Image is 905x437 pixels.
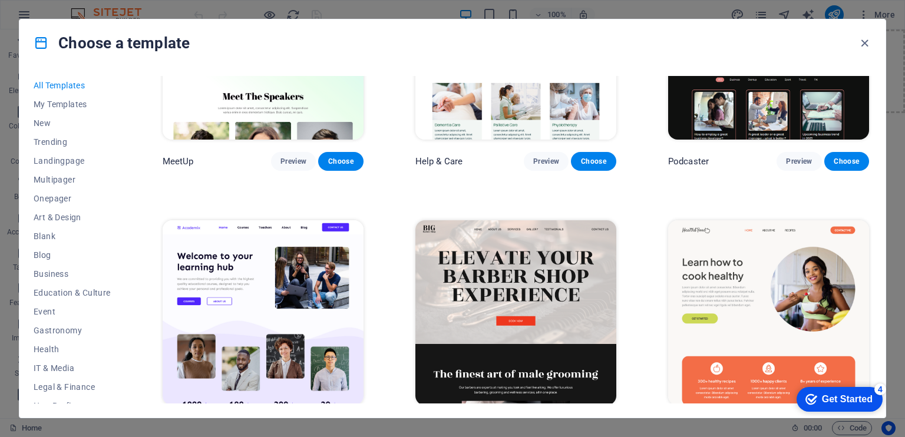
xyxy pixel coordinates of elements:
[34,151,111,170] button: Landingpage
[163,155,194,167] p: MeetUp
[34,189,111,208] button: Onepager
[34,175,111,184] span: Multipager
[668,220,869,405] img: Health & Food
[34,246,111,264] button: Blog
[163,220,364,405] img: Academix
[34,100,111,109] span: My Templates
[571,152,616,171] button: Choose
[786,157,812,166] span: Preview
[34,76,111,95] button: All Templates
[318,152,363,171] button: Choose
[34,81,111,90] span: All Templates
[34,170,111,189] button: Multipager
[34,396,111,415] button: Non-Profit
[34,156,111,165] span: Landingpage
[34,340,111,359] button: Health
[34,114,111,133] button: New
[365,51,424,68] span: Add elements
[35,13,85,24] div: Get Started
[524,152,569,171] button: Preview
[34,137,111,147] span: Trending
[34,288,111,297] span: Education & Culture
[34,321,111,340] button: Gastronomy
[9,6,95,31] div: Get Started 4 items remaining, 20% complete
[34,382,111,392] span: Legal & Finance
[34,118,111,128] span: New
[34,264,111,283] button: Business
[34,133,111,151] button: Trending
[415,220,616,405] img: BIG Barber Shop
[824,152,869,171] button: Choose
[34,283,111,302] button: Education & Culture
[271,152,316,171] button: Preview
[280,157,306,166] span: Preview
[87,2,99,14] div: 4
[328,157,354,166] span: Choose
[34,208,111,227] button: Art & Design
[34,307,111,316] span: Event
[34,34,190,52] h4: Choose a template
[834,157,860,166] span: Choose
[34,250,111,260] span: Blog
[34,269,111,279] span: Business
[34,345,111,354] span: Health
[34,194,111,203] span: Onepager
[34,378,111,396] button: Legal & Finance
[34,231,111,241] span: Blank
[34,326,111,335] span: Gastronomy
[668,155,709,167] p: Podcaster
[34,401,111,410] span: Non-Profit
[34,302,111,321] button: Event
[580,157,606,166] span: Choose
[428,51,493,68] span: Paste clipboard
[777,152,821,171] button: Preview
[533,157,559,166] span: Preview
[34,363,111,373] span: IT & Media
[34,359,111,378] button: IT & Media
[34,227,111,246] button: Blank
[34,213,111,222] span: Art & Design
[415,155,463,167] p: Help & Care
[34,95,111,114] button: My Templates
